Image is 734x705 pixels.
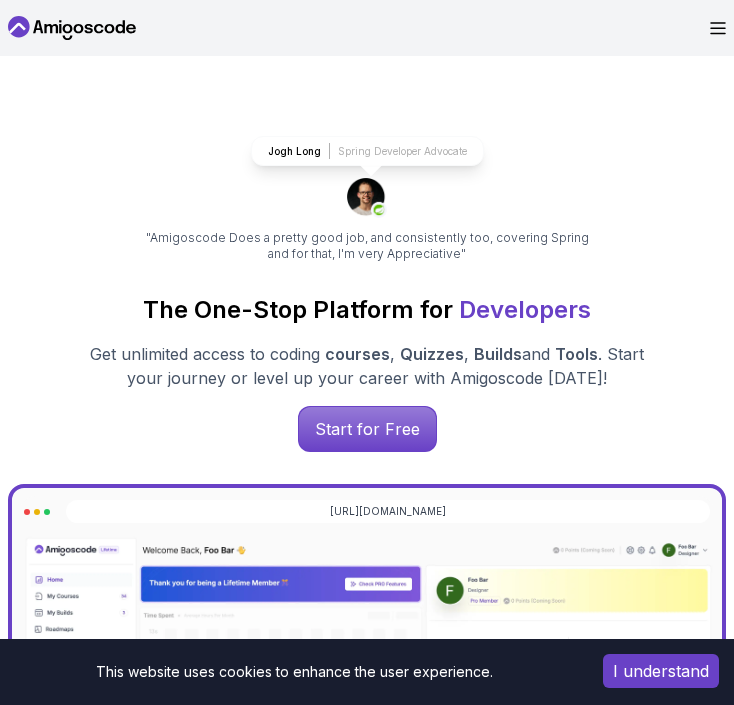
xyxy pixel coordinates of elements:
p: Spring Developer Advocate [338,144,467,159]
span: Builds [474,344,522,364]
span: courses [325,344,390,364]
p: Get unlimited access to coding , , and . Start your journey or level up your career with Amigosco... [79,342,655,390]
a: Start for Free [298,406,437,452]
button: Open Menu [710,22,726,35]
a: [URL][DOMAIN_NAME] [330,504,446,519]
button: Accept cookies [603,654,719,688]
p: "Amigoscode Does a pretty good job, and consistently too, covering Spring and for that, I'm very ... [143,230,591,262]
span: Quizzes [400,344,464,364]
h1: The One-Stop Platform for [8,294,726,326]
span: Developers [459,295,591,324]
img: josh long [347,178,387,218]
p: Jogh Long [268,144,321,159]
span: Tools [555,344,598,364]
div: This website uses cookies to enhance the user experience. [15,654,573,690]
p: Start for Free [299,407,436,451]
